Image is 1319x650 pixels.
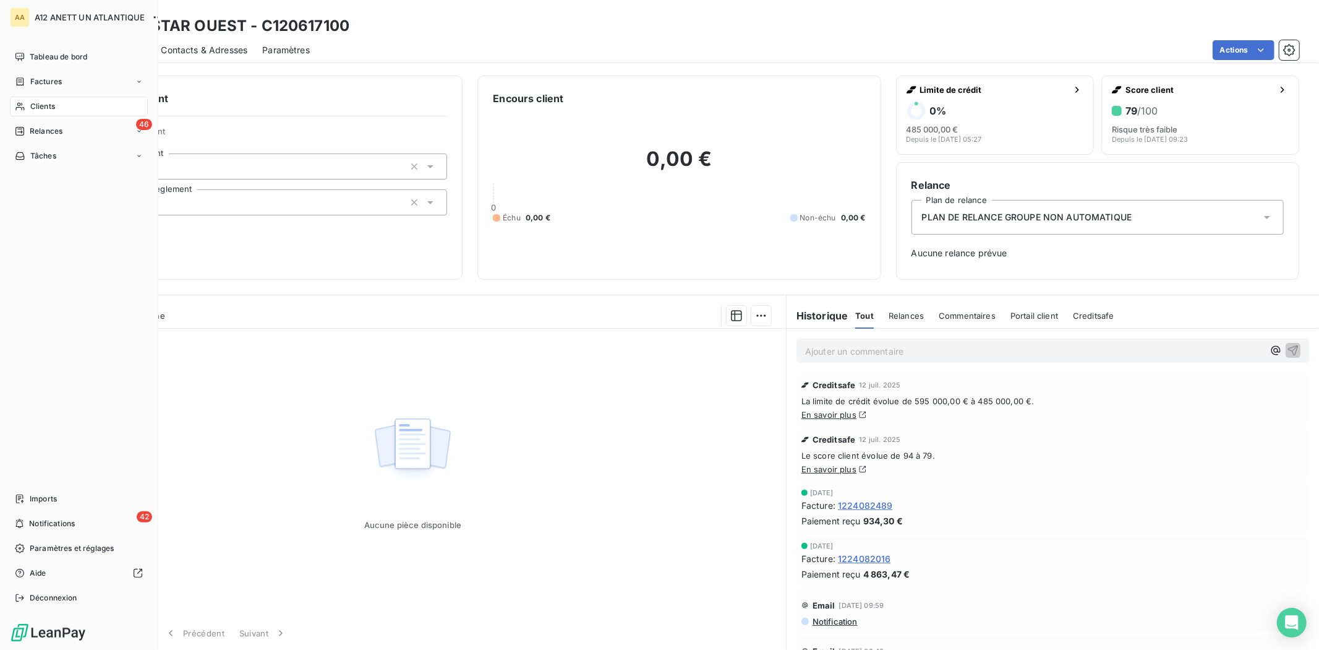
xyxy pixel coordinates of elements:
span: 42 [137,511,152,522]
span: Risque très faible [1112,124,1177,134]
span: Notifications [29,518,75,529]
span: 934,30 € [863,514,903,527]
button: Score client79/100Risque très faibleDepuis le [DATE] 09:23 [1101,76,1299,155]
div: AA [10,7,30,27]
span: Creditsafe [813,380,856,390]
span: 4 863,47 € [863,568,910,581]
span: Paramètres [262,44,310,56]
span: 1224082016 [838,552,891,565]
span: [DATE] [810,489,834,496]
span: Paramètres et réglages [30,543,114,554]
span: 12 juil. 2025 [859,381,900,389]
h6: Informations client [75,91,447,106]
span: Depuis le [DATE] 05:27 [907,136,982,143]
span: Paiement reçu [801,514,861,527]
span: Le score client évolue de 94 à 79. [801,451,1304,461]
span: /100 [1137,105,1158,117]
span: Email [813,600,835,610]
img: Logo LeanPay [10,623,87,643]
span: Non-échu [800,212,836,223]
h6: 0 % [930,105,947,117]
span: Tâches [30,150,56,162]
a: Aide [10,563,148,583]
span: [DATE] 09:59 [839,602,884,609]
span: Limite de crédit [920,85,1067,95]
span: 0 [491,202,496,212]
span: Échu [503,212,521,223]
img: Empty state [373,412,452,488]
span: Paiement reçu [801,568,861,581]
span: Facture : [801,499,835,512]
span: 12 juil. 2025 [859,436,900,443]
span: 1224082489 [838,499,893,512]
h6: Historique [787,308,848,323]
span: Score client [1125,85,1273,95]
span: Aucune relance prévue [911,247,1284,259]
span: Aucune pièce disponible [364,520,461,530]
span: Relances [889,311,924,321]
span: PLAN DE RELANCE GROUPE NON AUTOMATIQUE [922,211,1132,223]
span: Notification [811,617,858,626]
a: En savoir plus [801,410,856,420]
span: Clients [30,101,55,112]
h6: Encours client [493,91,563,106]
span: A12 ANETT UN ATLANTIQUE [35,12,145,22]
h6: Relance [911,178,1284,193]
span: Facture : [801,552,835,565]
button: Suivant [232,620,294,646]
span: Creditsafe [813,435,856,444]
span: Imports [30,493,57,505]
span: Creditsafe [1073,311,1114,321]
span: 0,00 € [841,212,866,223]
span: Factures [30,76,62,87]
span: Déconnexion [30,592,77,604]
span: [DATE] [810,542,834,550]
a: En savoir plus [801,464,856,474]
span: Commentaires [939,311,996,321]
span: La limite de crédit évolue de 595 000,00 € à 485 000,00 €. [801,396,1304,406]
span: Depuis le [DATE] 09:23 [1112,136,1188,143]
span: Propriétés Client [100,126,447,144]
span: Contacts & Adresses [161,44,247,56]
span: 485 000,00 € [907,124,958,134]
span: Tout [855,311,874,321]
span: Tableau de bord [30,51,87,63]
span: Aide [30,568,46,579]
span: 0,00 € [526,212,550,223]
h6: 79 [1125,105,1158,117]
h3: TECHSTAR OUEST - C120617100 [109,15,349,37]
span: 46 [136,119,152,130]
span: Relances [30,126,62,137]
span: Portail client [1010,311,1058,321]
button: Actions [1213,40,1274,60]
h2: 0,00 € [493,147,865,184]
button: Limite de crédit0%485 000,00 €Depuis le [DATE] 05:27 [896,76,1094,155]
div: Open Intercom Messenger [1277,608,1307,638]
button: Précédent [157,620,232,646]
